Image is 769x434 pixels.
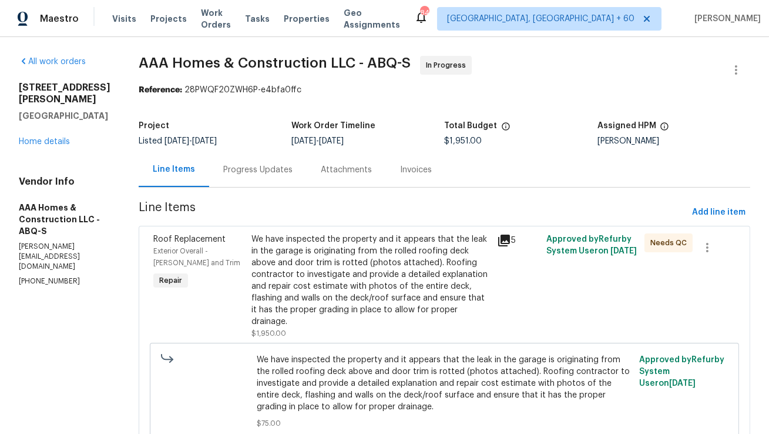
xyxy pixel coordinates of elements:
[251,330,286,337] span: $1,950.00
[650,237,691,249] span: Needs QC
[447,13,634,25] span: [GEOGRAPHIC_DATA], [GEOGRAPHIC_DATA] + 60
[597,122,656,130] h5: Assigned HPM
[497,233,539,248] div: 5
[19,82,110,105] h2: [STREET_ADDRESS][PERSON_NAME]
[139,202,687,223] span: Line Items
[501,122,511,137] span: The total cost of line items that have been proposed by Opendoor. This sum includes line items th...
[164,137,189,145] span: [DATE]
[19,176,110,188] h4: Vendor Info
[19,58,86,66] a: All work orders
[139,56,411,70] span: AAA Homes & Construction LLC - ABQ-S
[400,164,432,176] div: Invoices
[251,233,490,328] div: We have inspected the property and it appears that the leak in the garage is originating from the...
[660,122,669,137] span: The hpm assigned to this work order.
[223,164,293,176] div: Progress Updates
[19,276,110,286] p: [PHONE_NUMBER]
[291,122,375,130] h5: Work Order Timeline
[257,354,632,413] span: We have inspected the property and it appears that the leak in the garage is originating from the...
[139,122,169,130] h5: Project
[150,13,187,25] span: Projects
[245,15,270,23] span: Tasks
[153,248,240,266] span: Exterior Overall - [PERSON_NAME] and Trim
[344,7,400,31] span: Geo Assignments
[321,164,372,176] div: Attachments
[192,137,217,145] span: [DATE]
[690,13,761,25] span: [PERSON_NAME]
[19,110,110,122] h5: [GEOGRAPHIC_DATA]
[112,13,136,25] span: Visits
[692,205,746,220] span: Add line item
[426,59,471,71] span: In Progress
[153,235,226,243] span: Roof Replacement
[546,235,637,255] span: Approved by Refurby System User on
[291,137,344,145] span: -
[155,275,187,286] span: Repair
[139,86,182,94] b: Reference:
[201,7,231,31] span: Work Orders
[610,247,637,255] span: [DATE]
[420,7,428,19] div: 846
[319,137,344,145] span: [DATE]
[597,137,750,145] div: [PERSON_NAME]
[139,84,750,96] div: 28PWQF20ZWH6P-e4bfa0ffc
[40,13,79,25] span: Maestro
[164,137,217,145] span: -
[19,202,110,237] h5: AAA Homes & Construction LLC - ABQ-S
[639,356,724,388] span: Approved by Refurby System User on
[445,137,482,145] span: $1,951.00
[284,13,330,25] span: Properties
[19,242,110,272] p: [PERSON_NAME][EMAIL_ADDRESS][DOMAIN_NAME]
[19,138,70,146] a: Home details
[687,202,750,223] button: Add line item
[669,379,696,388] span: [DATE]
[257,418,632,429] span: $75.00
[139,137,217,145] span: Listed
[445,122,498,130] h5: Total Budget
[291,137,316,145] span: [DATE]
[153,163,195,175] div: Line Items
